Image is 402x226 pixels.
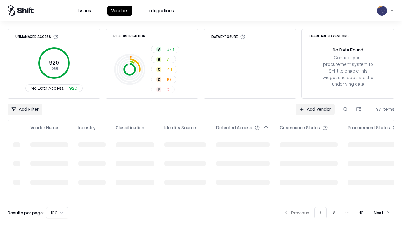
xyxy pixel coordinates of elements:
button: Next [370,207,394,218]
button: Issues [74,6,95,16]
a: Add Vendor [296,104,335,115]
span: 71 [166,56,171,62]
span: 673 [166,46,174,52]
div: A [156,47,161,52]
div: Procurement Status [348,124,390,131]
div: D [156,77,161,82]
div: Identity Source [164,124,196,131]
tspan: 920 [49,59,59,66]
div: Data Exposure [211,34,245,39]
div: Risk Distribution [113,34,145,38]
nav: pagination [280,207,394,218]
div: C [156,67,161,72]
button: Add Filter [8,104,42,115]
button: 10 [354,207,369,218]
button: D16 [151,76,176,83]
button: A673 [151,46,179,53]
div: Governance Status [280,124,320,131]
div: Vendor Name [30,124,58,131]
div: Unmanaged Access [15,34,58,39]
button: B71 [151,56,176,63]
div: Detected Access [216,124,252,131]
div: 971 items [369,106,394,112]
button: C211 [151,66,177,73]
button: Integrations [145,6,178,16]
span: 211 [166,66,172,73]
span: 16 [166,76,171,83]
div: Industry [78,124,95,131]
span: No Data Access [31,85,64,91]
p: Results per page: [8,209,44,216]
button: No Data Access920 [25,84,83,92]
div: Classification [116,124,144,131]
div: Connect your procurement system to Shift to enable this widget and populate the underlying data [322,54,374,88]
button: Vendors [107,6,132,16]
tspan: Total [50,66,58,71]
div: B [156,57,161,62]
div: No Data Found [333,46,363,53]
span: 920 [69,85,77,91]
button: 1 [314,207,327,218]
button: 2 [328,207,340,218]
div: Offboarded Vendors [309,34,349,38]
